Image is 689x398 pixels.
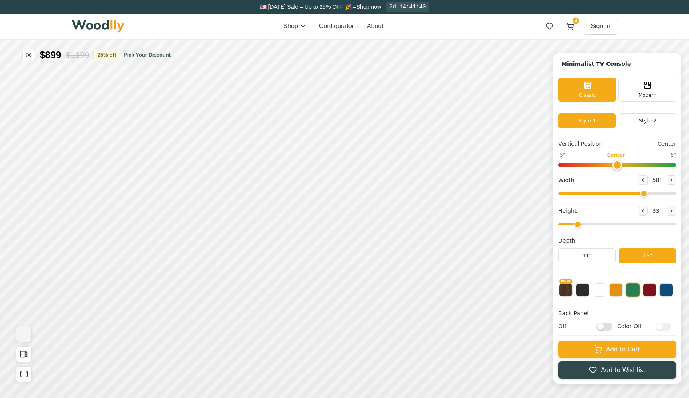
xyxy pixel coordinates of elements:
[659,283,673,297] button: Blue
[558,58,634,70] h1: Click to rename
[16,326,31,342] img: Gallery
[609,283,623,297] button: Yellow
[563,19,577,33] button: 4
[558,309,676,318] h4: Back Panel
[558,151,565,159] span: -5"
[558,248,616,263] button: 11"
[559,283,573,297] button: NEW
[356,4,381,10] a: Shop now
[658,140,676,148] span: Center
[386,2,429,12] div: 2d 14:41:40
[558,237,575,245] span: Depth
[656,323,671,331] input: Color Off
[593,283,606,297] button: White
[367,22,384,31] button: About
[573,18,579,24] span: 4
[283,22,306,31] button: Shop
[16,326,32,342] button: View Gallery
[619,248,676,263] button: 15"
[558,140,602,148] span: Vertical Position
[16,346,32,362] button: Open All Doors and Drawers
[559,279,572,284] span: NEW
[124,51,171,59] button: Pick Your Discount
[638,92,656,99] span: Modern
[607,151,625,159] span: Center
[260,4,356,10] span: 🇺🇸 [DATE] Sale – Up to 25% OFF 🎉 –
[617,322,652,331] span: Color Off
[93,49,120,61] button: 25% off
[558,113,616,128] button: Style 1
[626,283,640,297] button: Green
[22,49,35,61] button: Toggle price visibility
[651,176,663,184] span: 58 "
[643,283,656,297] button: Red
[579,92,596,99] span: Classic
[319,22,354,31] button: Configurator
[667,151,676,159] span: +5"
[558,361,676,379] button: Add to Wishlist
[558,176,575,184] span: Width
[558,341,676,358] button: Add to Cart
[72,20,124,33] img: Woodlly
[558,206,577,215] span: Height
[584,18,617,35] button: Sign In
[576,283,589,297] button: Black
[16,366,32,382] button: Show Dimensions
[596,323,612,331] input: Off
[651,206,663,215] span: 33 "
[619,113,676,128] button: Style 2
[558,322,593,331] span: Off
